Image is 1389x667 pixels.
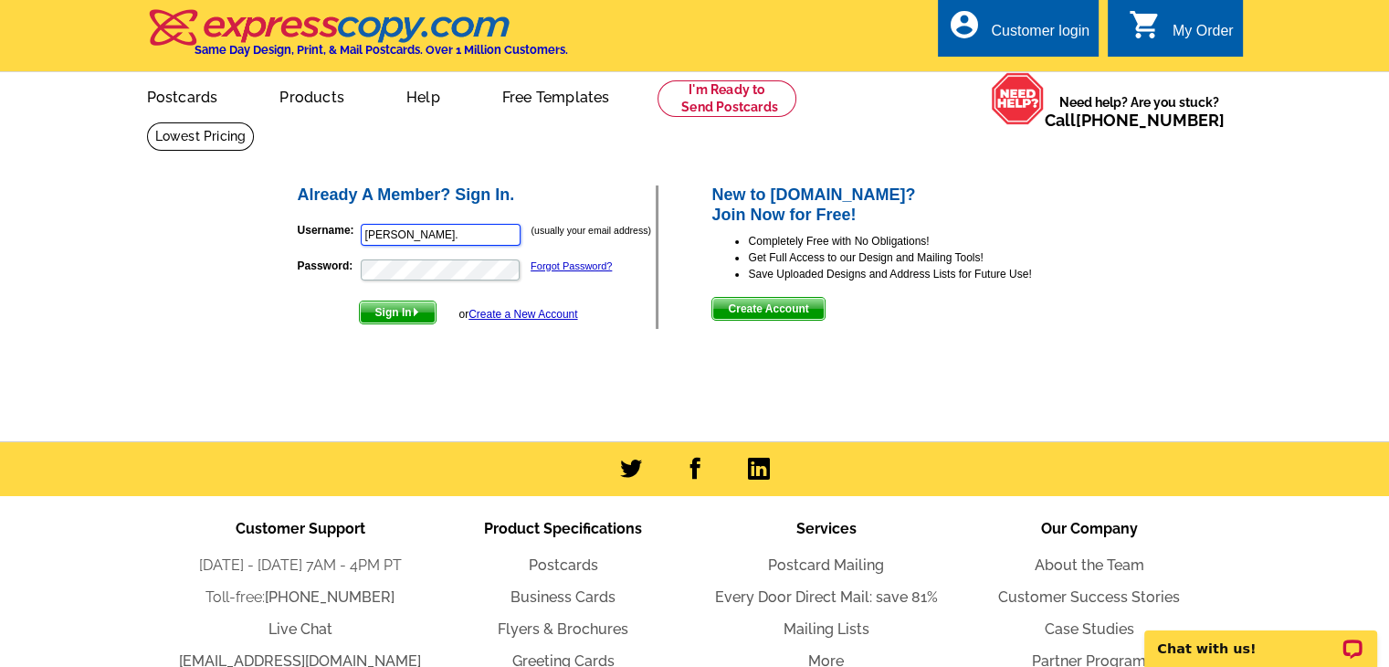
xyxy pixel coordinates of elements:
a: Business Cards [510,588,616,606]
li: Save Uploaded Designs and Address Lists for Future Use! [748,266,1094,282]
a: Postcards [118,74,247,117]
div: My Order [1173,23,1234,48]
li: Get Full Access to our Design and Mailing Tools! [748,249,1094,266]
a: Every Door Direct Mail: save 81% [715,588,938,606]
li: Toll-free: [169,587,432,609]
iframe: LiveChat chat widget [1132,609,1389,667]
a: Free Templates [473,74,639,117]
h2: New to [DOMAIN_NAME]? Join Now for Free! [711,185,1094,225]
a: [PHONE_NUMBER] [265,588,395,606]
a: Products [250,74,374,117]
div: Customer login [991,23,1089,48]
li: Completely Free with No Obligations! [748,233,1094,249]
a: Flyers & Brochures [498,620,628,638]
span: Services [796,520,857,537]
img: button-next-arrow-white.png [412,308,420,316]
a: Forgot Password? [531,260,612,271]
h4: Same Day Design, Print, & Mail Postcards. Over 1 Million Customers. [195,43,568,57]
button: Create Account [711,297,825,321]
span: Our Company [1041,520,1138,537]
span: Product Specifications [484,520,642,537]
a: Postcard Mailing [768,556,884,574]
img: help [991,72,1045,125]
a: Postcards [529,556,598,574]
a: Customer Success Stories [998,588,1180,606]
a: About the Team [1035,556,1144,574]
a: Same Day Design, Print, & Mail Postcards. Over 1 Million Customers. [147,22,568,57]
label: Username: [298,222,359,238]
span: Sign In [360,302,436,323]
li: [DATE] - [DATE] 7AM - 4PM PT [169,555,432,577]
span: Need help? Are you stuck? [1045,93,1234,130]
a: [PHONE_NUMBER] [1076,111,1225,130]
span: Create Account [712,298,824,320]
a: Live Chat [268,620,332,638]
i: account_circle [947,8,980,41]
i: shopping_cart [1129,8,1162,41]
span: Call [1045,111,1225,130]
label: Password: [298,258,359,274]
a: Mailing Lists [784,620,869,638]
small: (usually your email address) [531,225,651,236]
span: Customer Support [236,520,365,537]
a: shopping_cart My Order [1129,20,1234,43]
h2: Already A Member? Sign In. [298,185,657,206]
div: or [458,306,577,323]
a: account_circle Customer login [947,20,1089,43]
a: Case Studies [1045,620,1134,638]
a: Help [377,74,469,117]
button: Sign In [359,301,437,324]
a: Create a New Account [468,308,577,321]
